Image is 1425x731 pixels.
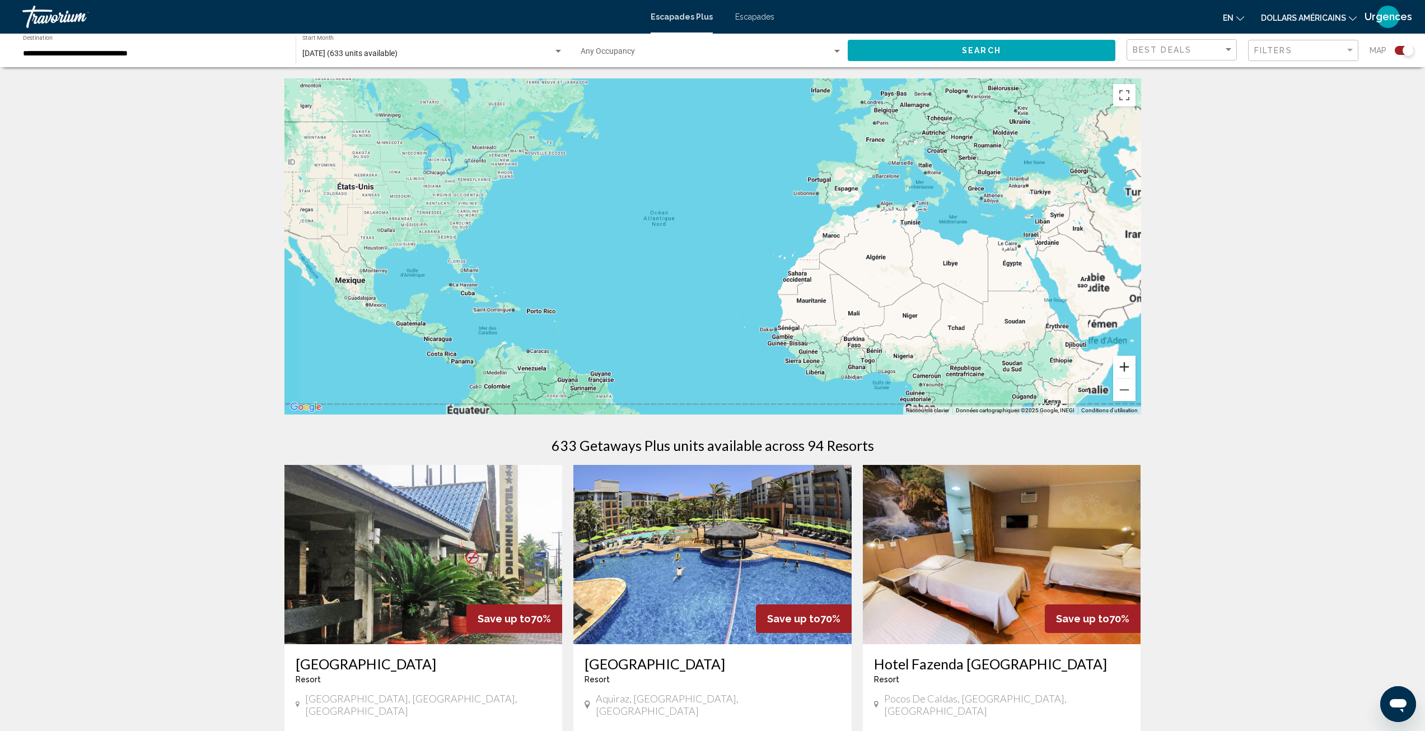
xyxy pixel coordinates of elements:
[1113,356,1136,378] button: Zoom avant
[22,6,639,28] a: Travorium
[478,613,531,625] span: Save up to
[1223,10,1244,26] button: Changer de langue
[1373,5,1403,29] button: Menu utilisateur
[1113,379,1136,401] button: Zoom arrière
[874,655,1130,672] a: Hotel Fazenda [GEOGRAPHIC_DATA]
[848,40,1115,60] button: Search
[296,655,552,672] a: [GEOGRAPHIC_DATA]
[1133,45,1234,55] mat-select: Sort by
[1370,43,1386,58] span: Map
[1261,13,1346,22] font: dollars américains
[906,407,949,415] button: Raccourcis clavier
[466,604,562,633] div: 70%
[884,692,1129,717] span: Pocos de Caldas, [GEOGRAPHIC_DATA], [GEOGRAPHIC_DATA]
[287,400,324,415] a: Ouvrir cette zone dans Google Maps (dans une nouvelle fenêtre)
[962,46,1001,55] span: Search
[1365,11,1412,22] font: Urgences
[296,675,321,684] span: Resort
[956,407,1074,413] span: Données cartographiques ©2025 Google, INEGI
[596,692,840,717] span: Aquiraz, [GEOGRAPHIC_DATA], [GEOGRAPHIC_DATA]
[284,465,563,644] img: 3538E01X.jpg
[302,49,398,58] span: [DATE] (633 units available)
[585,675,610,684] span: Resort
[1261,10,1357,26] button: Changer de devise
[573,465,852,644] img: C792O01X.jpg
[552,437,874,454] h1: 633 Getaways Plus units available across 94 Resorts
[1223,13,1234,22] font: en
[874,675,899,684] span: Resort
[1133,45,1192,54] span: Best Deals
[756,604,852,633] div: 70%
[1113,84,1136,106] button: Passer en plein écran
[1081,407,1138,413] a: Conditions d'utilisation
[735,12,774,21] a: Escapades
[1380,686,1416,722] iframe: Bouton de lancement de la fenêtre de messagerie
[585,655,840,672] a: [GEOGRAPHIC_DATA]
[1056,613,1109,625] span: Save up to
[863,465,1141,644] img: DJ62I01X.jpg
[1045,604,1141,633] div: 70%
[287,400,324,415] img: Google
[651,12,713,21] a: Escapades Plus
[305,692,551,717] span: [GEOGRAPHIC_DATA], [GEOGRAPHIC_DATA], [GEOGRAPHIC_DATA]
[767,613,820,625] span: Save up to
[1254,46,1292,55] span: Filters
[1248,39,1358,62] button: Filter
